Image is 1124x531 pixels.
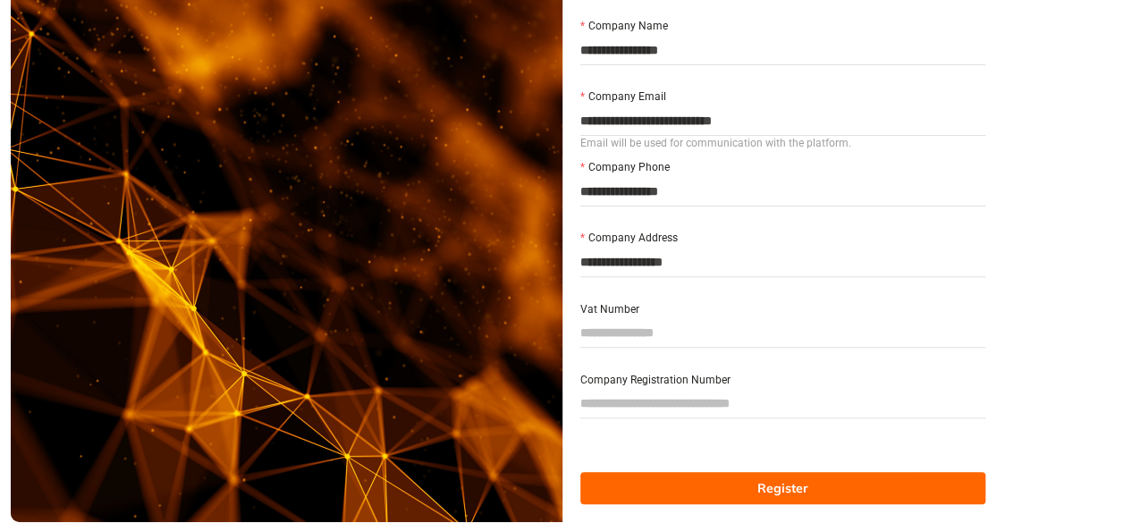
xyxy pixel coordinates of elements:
label: Company Registration Number [580,372,731,389]
input: Company Email [580,107,985,134]
label: Company Phone [580,159,670,176]
button: Register [580,472,985,504]
input: Company Name [580,37,985,63]
label: Company Name [580,18,668,35]
label: Company Email [580,88,666,105]
input: Vat Number [580,319,985,346]
span: Register [757,478,808,498]
label: Vat Number [580,301,639,318]
input: Company Address [580,249,985,275]
div: Email will be used for communication with the platform. [580,135,985,152]
label: Company Address [580,230,678,247]
input: Company Registration Number [580,390,985,417]
input: Company Phone [580,178,985,205]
